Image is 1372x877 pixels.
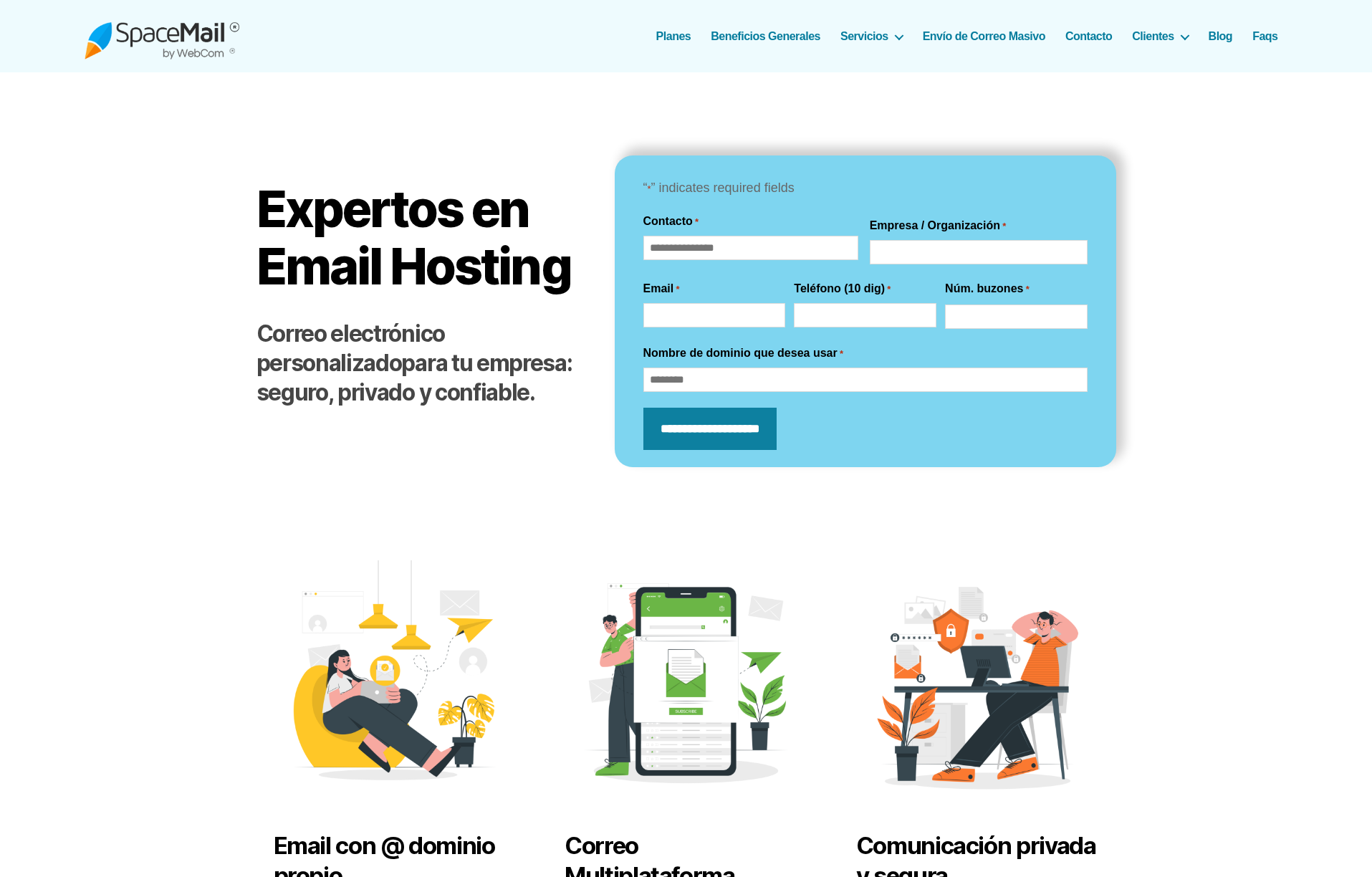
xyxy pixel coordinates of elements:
[711,29,820,43] a: Beneficios Generales
[1209,29,1233,43] a: Blog
[85,13,239,59] img: Spacemail
[1132,29,1188,43] a: Clientes
[643,345,843,362] label: Nombre de dominio que desea usar
[870,217,1007,234] label: Empresa / Organización
[643,280,680,297] label: Email
[945,280,1030,297] label: Núm. buzones
[256,320,445,377] strong: Correo electrónico personalizado
[643,177,1088,200] p: “ ” indicates required fields
[1065,29,1112,43] a: Contacto
[643,213,699,230] legend: Contacto
[923,29,1045,43] a: Envío de Correo Masivo
[794,280,891,297] label: Teléfono (10 dig)
[840,29,903,43] a: Servicios
[256,320,586,408] h2: para tu empresa: seguro, privado y confiable.
[664,29,1288,43] nav: Horizontal
[256,181,586,294] h1: Expertos en Email Hosting
[656,29,691,43] a: Planes
[1252,29,1277,43] a: Faqs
